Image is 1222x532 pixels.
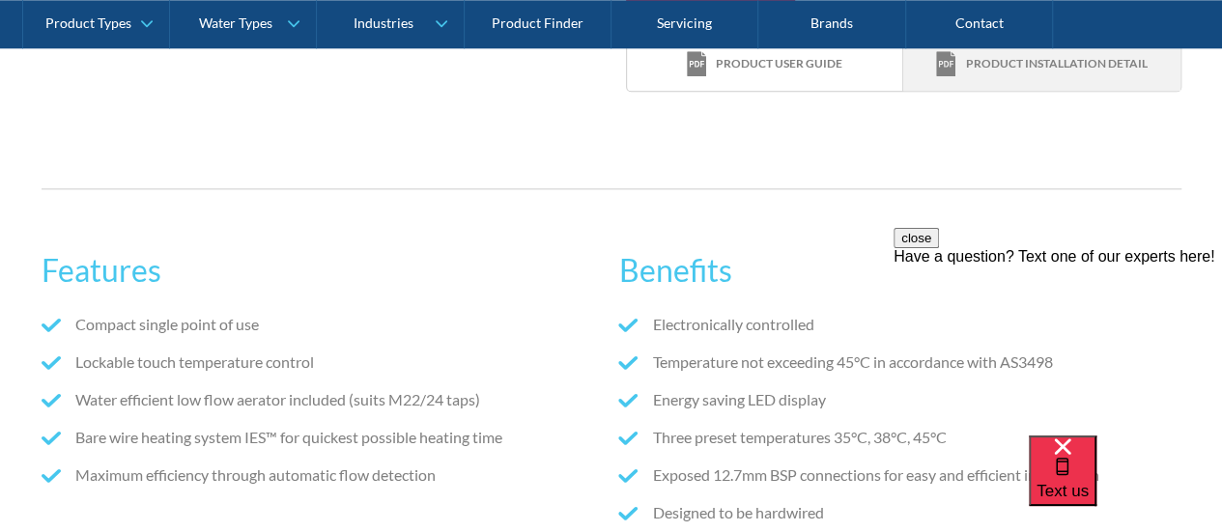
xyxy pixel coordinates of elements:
li: Maximum efficiency through automatic flow detection [42,463,604,487]
a: print iconProduct installation detail [903,37,1179,92]
li: Exposed 12.7mm BSP connections for easy and efficient installation [618,463,1180,487]
div: Product installation detail [965,55,1147,72]
a: print iconProduct user guide [627,37,903,92]
img: print icon [687,51,706,77]
li: Energy saving LED display [618,388,1180,411]
li: Lockable touch temperature control [42,350,604,374]
li: Bare wire heating system IES™ for quickest possible heating time [42,426,604,449]
iframe: podium webchat widget prompt [894,228,1222,460]
li: Three preset temperatures 35°C, 38°C, 45°C [618,426,1180,449]
img: print icon [936,51,955,77]
h2: Features [42,247,604,294]
div: Product user guide [716,55,842,72]
iframe: podium webchat widget bubble [1029,435,1222,532]
li: Water efficient low flow aerator included (suits M22/24 taps) [42,388,604,411]
li: Compact single point of use [42,313,604,336]
li: Temperature not exceeding 45°C in accordance with AS3498 [618,350,1180,374]
li: Electronically controlled [618,313,1180,336]
div: Product Types [45,15,131,32]
h2: Benefits [618,247,1180,294]
div: Industries [353,15,412,32]
div: Water Types [199,15,272,32]
li: Designed to be hardwired [618,501,1180,524]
